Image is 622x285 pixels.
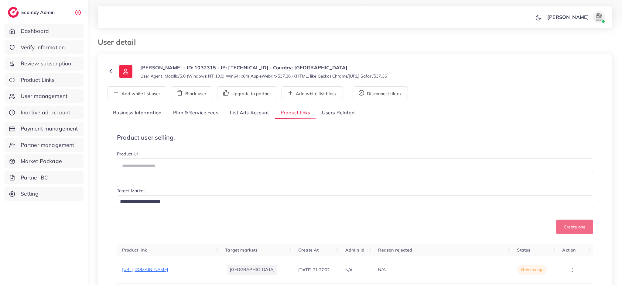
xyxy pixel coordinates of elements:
[140,73,387,79] small: User Agent: Mozilla/5.0 (Windows NT 10.0; Win64; x64) AppleWebKit/537.36 (KHTML, like Gecko) Chro...
[8,7,56,18] a: logoEcomdy Admin
[544,11,607,23] a: [PERSON_NAME]avatar
[21,76,55,84] span: Product Links
[217,86,277,99] button: Upgrade to partner
[21,27,49,35] span: Dashboard
[224,106,275,120] a: List Ads Account
[107,106,167,120] a: Business Information
[117,188,145,194] label: Target Market
[345,266,353,273] p: N/A
[21,92,67,100] span: User management
[5,89,84,103] a: User management
[21,60,71,68] span: Review subscription
[298,266,330,273] p: [DATE] 21:27:02
[119,65,132,78] img: ic-user-info.36bf1079.svg
[5,73,84,87] a: Product Links
[517,247,530,253] span: Status
[21,190,39,198] span: Setting
[353,86,408,99] button: Disconnect tiktok
[5,57,84,71] a: Review subscription
[117,195,593,208] div: Search for option
[21,125,78,133] span: Payment management
[107,86,166,99] button: Add white list user
[21,109,70,116] span: Inactive ad account
[167,106,224,120] a: Plan & Service Fees
[378,247,412,253] span: Reason rejected
[5,106,84,120] a: Inactive ad account
[521,266,542,273] span: reviewing
[140,64,387,71] p: [PERSON_NAME] - ID: 1032315 - IP: [TECHNICAL_ID] - Country: [GEOGRAPHIC_DATA]
[5,138,84,152] a: Partner management
[275,106,316,120] a: Product links
[8,7,19,18] img: logo
[171,86,212,99] button: Block user
[562,247,576,253] span: Action
[5,187,84,201] a: Setting
[21,9,56,15] h2: Ecomdy Admin
[298,247,319,253] span: Create At
[21,174,48,182] span: Partner BC
[282,86,343,99] button: Add white list block
[21,141,74,149] span: Partner management
[316,106,360,120] a: Users Related
[5,171,84,185] a: Partner BC
[118,197,585,207] input: Search for option
[227,265,277,274] li: [GEOGRAPHIC_DATA]
[593,11,605,23] img: avatar
[122,247,147,253] span: Product link
[21,157,62,165] span: Market Package
[122,267,168,272] span: [URL][DOMAIN_NAME]
[345,247,364,253] span: Admin Id
[117,151,139,157] label: Product Url
[117,134,593,141] h4: Product user selling.
[5,154,84,168] a: Market Package
[547,13,589,21] p: [PERSON_NAME]
[378,267,385,272] span: N/A
[21,43,65,51] span: Verify information
[98,38,141,47] h3: User detail
[5,122,84,136] a: Payment management
[5,24,84,38] a: Dashboard
[5,40,84,54] a: Verify information
[556,220,593,234] button: Create one
[225,247,258,253] span: Target markets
